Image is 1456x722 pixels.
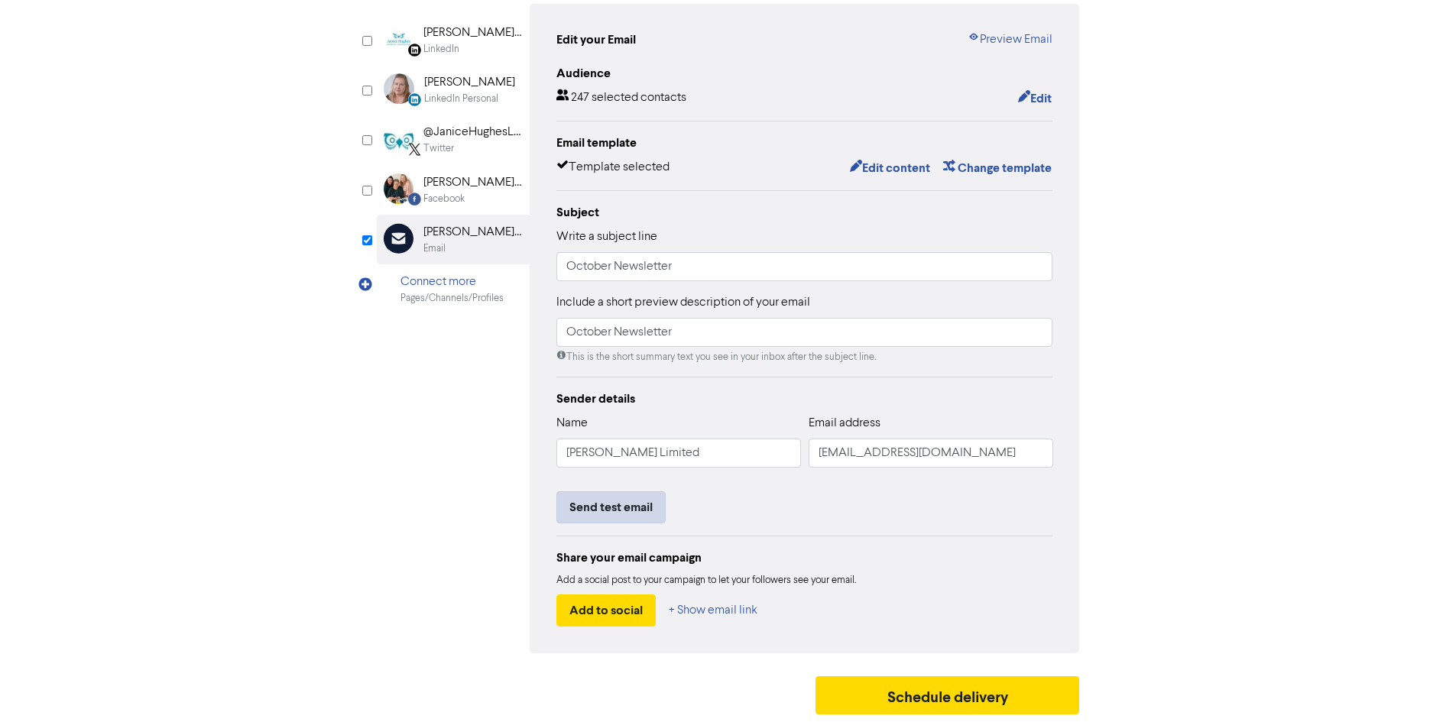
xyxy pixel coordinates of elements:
[556,158,670,178] div: Template selected
[423,223,521,241] div: [PERSON_NAME] Limited
[556,491,666,523] button: Send test email
[384,73,414,104] img: LinkedinPersonal
[556,134,1053,152] div: Email template
[1017,89,1052,108] button: Edit
[556,350,1053,364] div: This is the short summary text you see in your inbox after the subject line.
[377,215,530,264] div: [PERSON_NAME] LimitedEmail
[400,273,504,291] div: Connect more
[556,228,657,246] label: Write a subject line
[849,158,931,178] button: Edit content
[384,123,413,154] img: Twitter
[424,73,515,92] div: [PERSON_NAME]
[968,31,1052,49] a: Preview Email
[556,31,636,49] div: Edit your Email
[556,390,1053,408] div: Sender details
[423,241,446,256] div: Email
[556,573,1053,588] div: Add a social post to your campaign to let your followers see your email.
[556,203,1053,222] div: Subject
[556,594,656,626] button: Add to social
[423,24,521,42] div: [PERSON_NAME] Limited Bookkeeping & Business Support
[809,414,880,432] label: Email address
[556,89,686,108] div: 247 selected contacts
[377,65,530,115] div: LinkedinPersonal [PERSON_NAME]LinkedIn Personal
[423,141,454,156] div: Twitter
[556,414,588,432] label: Name
[942,158,1052,178] button: Change template
[377,15,530,65] div: Linkedin [PERSON_NAME] Limited Bookkeeping & Business SupportLinkedIn
[377,165,530,215] div: Facebook [PERSON_NAME] Bookkeeping & Business SupportFacebook
[400,291,504,306] div: Pages/Channels/Profiles
[556,293,810,312] label: Include a short preview description of your email
[423,173,521,192] div: [PERSON_NAME] Bookkeeping & Business Support
[384,24,413,54] img: Linkedin
[424,92,498,106] div: LinkedIn Personal
[423,192,465,206] div: Facebook
[423,42,459,57] div: LinkedIn
[556,549,1053,567] div: Share your email campaign
[556,64,1053,83] div: Audience
[668,594,758,626] button: + Show email link
[377,264,530,314] div: Connect morePages/Channels/Profiles
[423,123,521,141] div: @JaniceHughesLtd
[384,173,413,204] img: Facebook
[816,676,1080,714] button: Schedule delivery
[377,115,530,164] div: Twitter@JaniceHughesLtdTwitter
